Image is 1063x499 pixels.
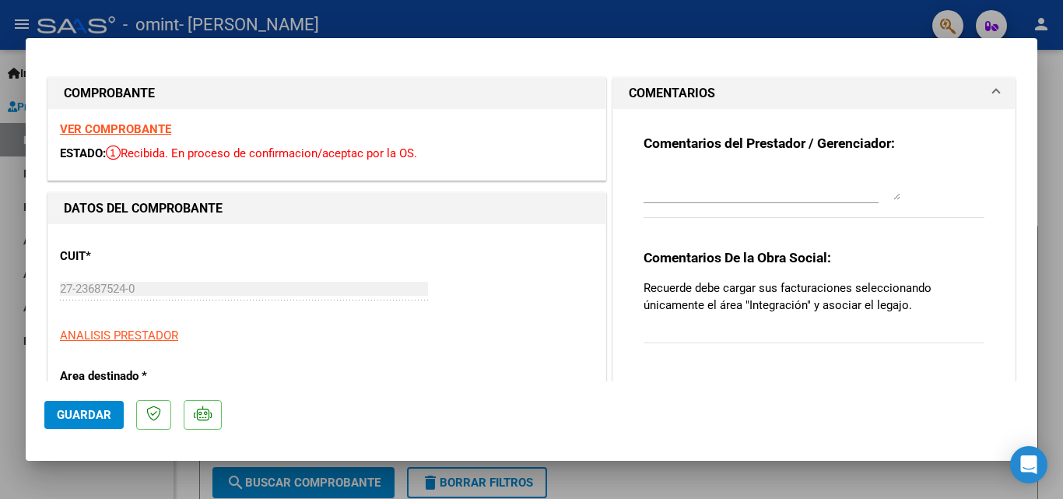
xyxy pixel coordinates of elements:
[644,135,895,151] strong: Comentarios del Prestador / Gerenciador:
[60,146,106,160] span: ESTADO:
[60,367,220,385] p: Area destinado *
[106,146,417,160] span: Recibida. En proceso de confirmacion/aceptac por la OS.
[57,408,111,422] span: Guardar
[60,248,220,265] p: CUIT
[613,109,1015,385] div: COMENTARIOS
[60,329,178,343] span: ANALISIS PRESTADOR
[64,86,155,100] strong: COMPROBANTE
[64,201,223,216] strong: DATOS DEL COMPROBANTE
[644,250,831,265] strong: Comentarios De la Obra Social:
[613,78,1015,109] mat-expansion-panel-header: COMENTARIOS
[44,401,124,429] button: Guardar
[644,279,984,314] p: Recuerde debe cargar sus facturaciones seleccionando únicamente el área "Integración" y asociar e...
[629,84,715,103] h1: COMENTARIOS
[60,122,171,136] a: VER COMPROBANTE
[1010,446,1047,483] div: Open Intercom Messenger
